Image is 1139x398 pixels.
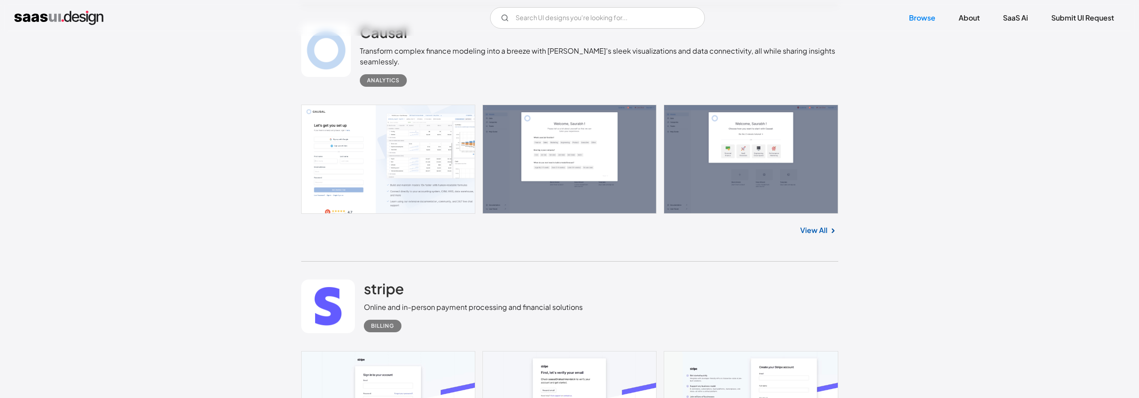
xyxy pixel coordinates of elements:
a: View All [800,225,828,236]
div: Transform complex finance modeling into a breeze with [PERSON_NAME]'s sleek visualizations and da... [360,46,838,67]
div: Billing [371,321,394,331]
a: stripe [364,279,404,302]
a: SaaS Ai [992,8,1039,28]
input: Search UI designs you're looking for... [490,7,705,29]
div: Analytics [367,75,400,86]
h2: stripe [364,279,404,297]
a: home [14,11,103,25]
a: About [948,8,990,28]
form: Email Form [490,7,705,29]
a: Browse [898,8,946,28]
div: Online and in-person payment processing and financial solutions [364,302,583,313]
a: Submit UI Request [1041,8,1125,28]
